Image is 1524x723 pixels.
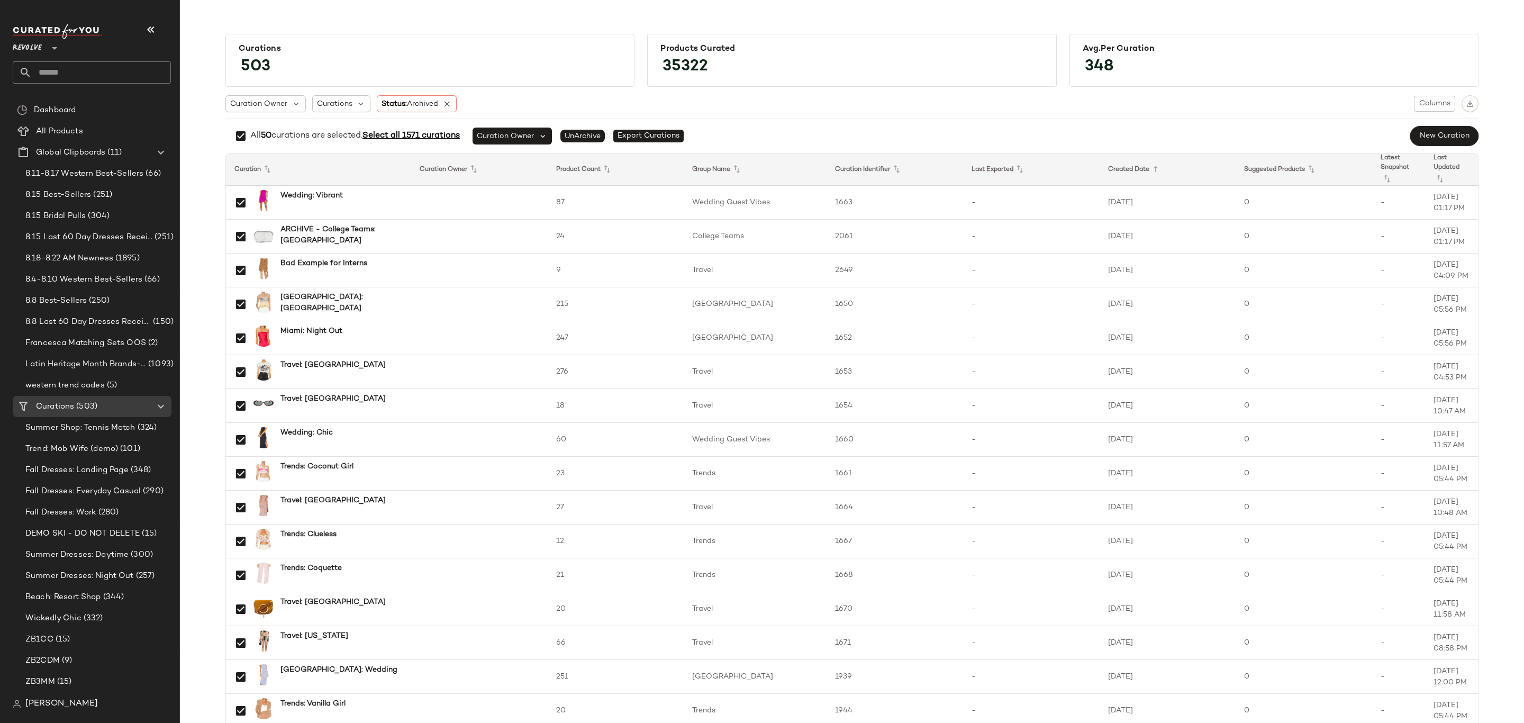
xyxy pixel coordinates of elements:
td: Travel [684,491,827,525]
div: Curations [239,44,621,54]
td: Trends [684,525,827,558]
span: Trend: Mob Wife (demo) [25,443,118,455]
td: 18 [548,389,684,423]
td: 0 [1236,660,1372,694]
span: Export Curations [613,130,684,142]
td: [DATE] 05:44 PM [1425,558,1478,592]
td: [DATE] 11:57 AM [1425,423,1478,457]
img: NKAM-WD271_V1.jpg [253,427,274,448]
span: New Curation [1419,132,1469,140]
td: 2649 [827,254,963,287]
td: 1660 [827,423,963,457]
td: - [1372,491,1425,525]
td: 20 [548,592,684,626]
span: ZB3MM [25,676,55,688]
span: (348) [129,464,151,476]
img: MYBR-WS11_V1.jpg [253,292,274,313]
th: Curation Identifier [827,153,963,186]
img: svg%3e [1466,100,1474,107]
td: Travel [684,626,827,660]
td: - [963,287,1100,321]
td: 9 [548,254,684,287]
td: [DATE] [1100,355,1236,389]
b: Trends: Coquette [280,563,342,574]
td: - [963,558,1100,592]
td: - [963,220,1100,254]
img: FAVR-WP15_V1.jpg [253,563,274,584]
td: 1664 [827,491,963,525]
td: Trends [684,457,827,491]
img: LULI-WD69_V1.jpg [253,495,274,516]
td: 87 [548,186,684,220]
span: ZB1CC [25,634,53,646]
span: DEMO SKI - DO NOT DELETE [25,528,140,540]
img: COEL-WD346_V1.jpg [253,258,274,279]
td: 1667 [827,525,963,558]
td: - [963,660,1100,694]
span: (5) [105,379,117,392]
span: (9) [60,655,72,667]
span: Curations [36,401,74,413]
td: [DATE] [1100,491,1236,525]
td: [DATE] [1100,592,1236,626]
div: Products Curated [660,44,1043,54]
span: Fall Dresses: Landing Page [25,464,129,476]
b: [GEOGRAPHIC_DATA]: [GEOGRAPHIC_DATA] [280,292,398,314]
img: COEL-WO17_V1.jpg [253,698,274,719]
th: Created Date [1100,153,1236,186]
span: 8.15 Best-Sellers [25,189,91,201]
td: 0 [1236,254,1372,287]
td: 0 [1236,321,1372,355]
img: UNDR-WS11_V1.jpg [253,359,274,381]
td: [DATE] 04:09 PM [1425,254,1478,287]
td: - [1372,457,1425,491]
b: ARCHIVE - College Teams: [GEOGRAPHIC_DATA] [280,224,398,246]
span: Select all 1571 curations [362,131,460,140]
span: All Products [36,125,83,138]
span: (344) [101,591,124,603]
td: [DATE] 01:17 PM [1425,186,1478,220]
div: Avg.per Curation [1083,44,1465,54]
span: (503) [74,401,97,413]
td: - [1372,423,1425,457]
span: Curations [317,98,352,110]
span: (1093) [146,358,174,370]
td: 0 [1236,626,1372,660]
span: (15) [140,528,157,540]
th: Latest Snapshot [1372,153,1425,186]
td: [DATE] [1100,287,1236,321]
span: 8.15 Last 60 Day Dresses Receipt [25,231,152,243]
td: 247 [548,321,684,355]
td: [DATE] [1100,389,1236,423]
td: 0 [1236,186,1372,220]
td: - [963,457,1100,491]
img: SEEB-WY356_V1.jpg [253,597,274,618]
span: (290) [141,485,164,498]
td: 0 [1236,220,1372,254]
td: [DATE] 10:48 AM [1425,491,1478,525]
td: - [963,626,1100,660]
button: Columns [1414,96,1455,112]
td: 60 [548,423,684,457]
td: 24 [548,220,684,254]
span: 8.4-8.10 Western Best-Sellers [25,274,142,286]
img: svg%3e [13,700,21,708]
td: 0 [1236,355,1372,389]
img: MARJ-WY514_V1.jpg [253,224,274,245]
th: Last Updated [1425,153,1478,186]
td: [DATE] 11:58 AM [1425,592,1478,626]
th: Curation [226,153,411,186]
span: (251) [91,189,112,201]
span: (300) [129,549,153,561]
td: - [963,491,1100,525]
span: Beach: Resort Shop [25,591,101,603]
td: 1671 [827,626,963,660]
b: Wedding: Vibrant [280,190,343,201]
td: [DATE] 08:58 PM [1425,626,1478,660]
td: [DATE] 05:56 PM [1425,287,1478,321]
span: western trend codes [25,379,105,392]
b: Travel: [GEOGRAPHIC_DATA] [280,359,386,370]
img: DGUI-WK23_V1.jpg [253,529,274,550]
span: (324) [135,422,157,434]
img: LSPE-WA55_V1.jpg [253,393,274,414]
